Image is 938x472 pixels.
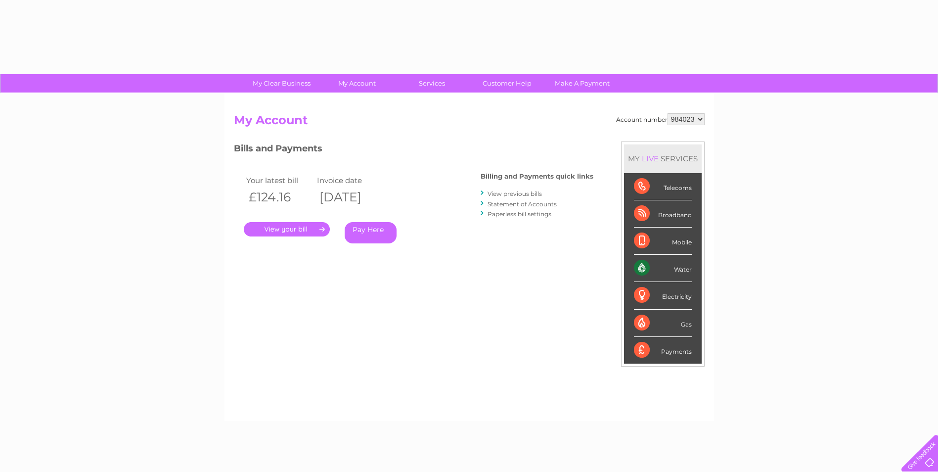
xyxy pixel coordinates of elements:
[488,210,551,218] a: Paperless bill settings
[541,74,623,93] a: Make A Payment
[634,228,692,255] div: Mobile
[314,187,386,207] th: [DATE]
[634,200,692,228] div: Broadband
[345,222,397,243] a: Pay Here
[234,113,705,132] h2: My Account
[316,74,398,93] a: My Account
[488,200,557,208] a: Statement of Accounts
[314,174,386,187] td: Invoice date
[634,282,692,309] div: Electricity
[466,74,548,93] a: Customer Help
[234,142,593,159] h3: Bills and Payments
[488,190,542,197] a: View previous bills
[481,173,593,180] h4: Billing and Payments quick links
[634,255,692,282] div: Water
[640,154,661,163] div: LIVE
[624,144,702,173] div: MY SERVICES
[244,187,315,207] th: £124.16
[634,173,692,200] div: Telecoms
[244,222,330,236] a: .
[244,174,315,187] td: Your latest bill
[241,74,322,93] a: My Clear Business
[616,113,705,125] div: Account number
[391,74,473,93] a: Services
[634,310,692,337] div: Gas
[634,337,692,364] div: Payments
